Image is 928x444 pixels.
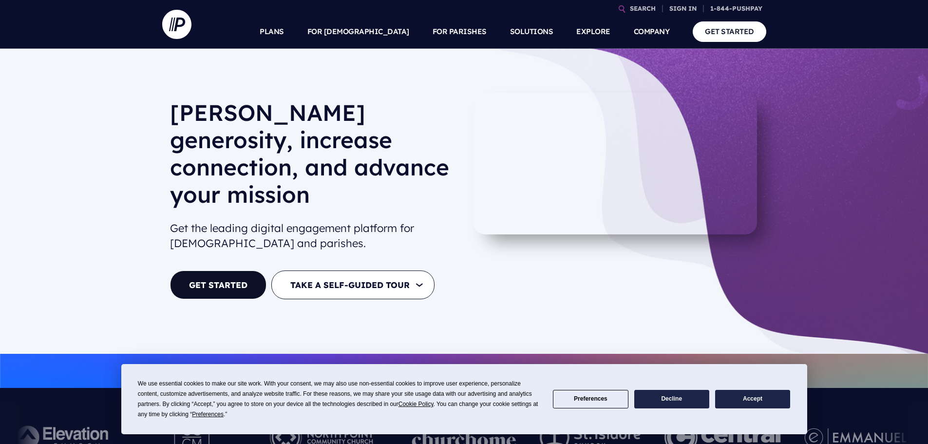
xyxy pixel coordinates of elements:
p: Catch up on our major AI announcements and [170,360,758,382]
a: PLANS [260,15,284,49]
button: Accept [715,390,790,409]
h2: Get the leading digital engagement platform for [DEMOGRAPHIC_DATA] and parishes. [170,217,456,255]
div: We use essential cookies to make our site work. With your consent, we may also use non-essential ... [138,379,541,420]
a: GET STARTED [693,21,766,41]
div: Cookie Consent Prompt [121,364,807,434]
span: Cookie Policy [398,401,434,407]
a: EXPLORE [576,15,610,49]
button: Preferences [553,390,628,409]
button: Decline [634,390,709,409]
span: Preferences [192,411,224,418]
a: COMPANY [634,15,670,49]
a: SOLUTIONS [510,15,553,49]
a: FOR [DEMOGRAPHIC_DATA] [307,15,409,49]
button: TAKE A SELF-GUIDED TOUR [271,270,435,299]
a: GET STARTED [170,270,266,299]
a: FOR PARISHES [433,15,487,49]
h1: [PERSON_NAME] generosity, increase connection, and advance your mission [170,99,456,216]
